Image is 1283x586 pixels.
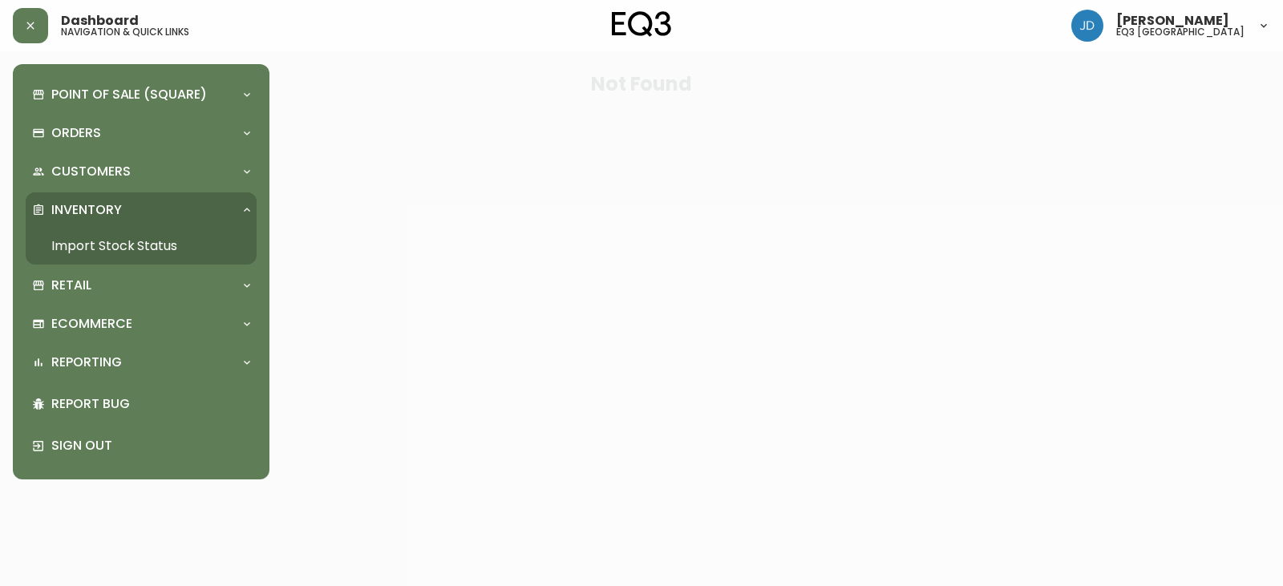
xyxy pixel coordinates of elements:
[51,163,131,180] p: Customers
[26,115,257,151] div: Orders
[61,14,139,27] span: Dashboard
[51,315,132,333] p: Ecommerce
[26,345,257,380] div: Reporting
[26,383,257,425] div: Report Bug
[26,192,257,228] div: Inventory
[51,201,122,219] p: Inventory
[51,124,101,142] p: Orders
[26,228,257,265] a: Import Stock Status
[26,154,257,189] div: Customers
[26,425,257,467] div: Sign Out
[1116,27,1245,37] h5: eq3 [GEOGRAPHIC_DATA]
[51,437,250,455] p: Sign Out
[51,354,122,371] p: Reporting
[51,395,250,413] p: Report Bug
[26,77,257,112] div: Point of Sale (Square)
[51,277,91,294] p: Retail
[26,306,257,341] div: Ecommerce
[1116,14,1229,27] span: [PERSON_NAME]
[612,11,671,37] img: logo
[1071,10,1103,42] img: 7c567ac048721f22e158fd313f7f0981
[51,86,207,103] p: Point of Sale (Square)
[61,27,189,37] h5: navigation & quick links
[26,268,257,303] div: Retail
